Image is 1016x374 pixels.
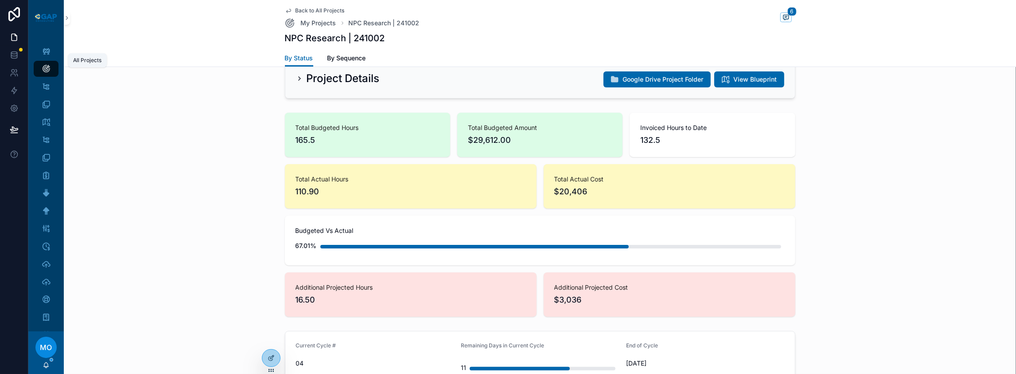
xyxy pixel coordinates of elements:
[285,54,313,63] span: By Status
[34,12,58,23] img: App logo
[296,342,336,349] span: Current Cycle #
[714,71,784,87] button: View Blueprint
[285,7,345,14] a: Back to All Projects
[296,283,526,292] span: Additional Projected Hours
[285,18,336,28] a: My Projects
[296,123,440,132] span: Total Budgeted Hours
[349,19,420,28] a: NPC Research | 241002
[603,71,711,87] button: Google Drive Project Folder
[626,342,658,349] span: End of Cycle
[554,294,785,306] span: $3,036
[285,50,313,67] a: By Status
[296,226,785,235] span: Budgeted Vs Actual
[296,237,317,255] div: 67.01%
[623,75,704,84] span: Google Drive Project Folder
[554,185,785,198] span: $20,406
[296,134,440,146] span: 165.5
[307,71,380,86] h2: Project Details
[461,342,544,349] span: Remaining Days in Current Cycle
[640,134,784,146] span: 132.5
[285,32,385,44] h1: NPC Research | 241002
[327,54,366,63] span: By Sequence
[468,134,612,146] span: $29,612.00
[468,123,612,132] span: Total Budgeted Amount
[296,185,526,198] span: 110.90
[734,75,777,84] span: View Blueprint
[296,7,345,14] span: Back to All Projects
[626,359,784,368] span: [DATE]
[640,123,784,132] span: Invoiced Hours to Date
[296,294,526,306] span: 16.50
[301,19,336,28] span: My Projects
[554,283,785,292] span: Additional Projected Cost
[780,12,792,24] button: 6
[327,50,366,68] a: By Sequence
[296,359,454,368] span: 04
[73,57,101,64] div: All Projects
[40,342,52,353] span: MO
[296,175,526,184] span: Total Actual Hours
[787,7,797,16] span: 6
[28,35,64,331] div: scrollable content
[554,175,785,184] span: Total Actual Cost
